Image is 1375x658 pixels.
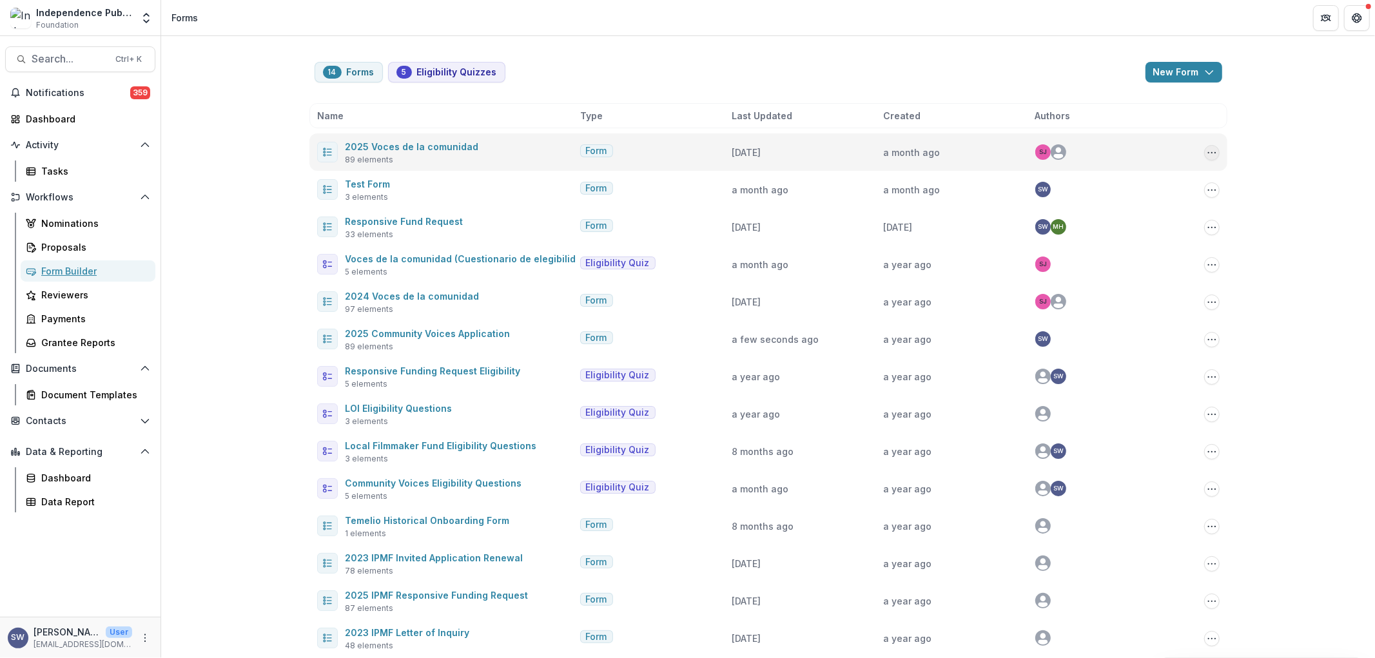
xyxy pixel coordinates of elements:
a: Nominations [21,213,155,234]
button: Options [1204,220,1220,235]
div: Proposals [41,240,145,254]
span: 89 elements [346,154,394,166]
span: 3 elements [346,453,389,465]
span: Contacts [26,416,135,427]
div: Forms [171,11,198,24]
div: Reviewers [41,288,145,302]
span: Form [586,220,607,231]
a: Payments [21,308,155,329]
a: Responsive Funding Request Eligibility [346,365,521,376]
div: Samíl Jimenez-Magdaleno [1039,298,1047,305]
div: Form Builder [41,264,145,278]
span: Form [586,557,607,568]
div: Melissa Hamilton [1053,224,1064,230]
a: Proposals [21,237,155,258]
button: Options [1204,182,1220,198]
a: Dashboard [5,108,155,130]
span: 89 elements [346,341,394,353]
svg: avatar [1035,481,1051,496]
span: Name [318,109,344,122]
a: Community Voices Eligibility Questions [346,478,522,489]
a: Tasks [21,160,155,182]
div: Sherella Williams [1038,336,1048,342]
span: a month ago [884,184,941,195]
span: Eligibility Quiz [586,407,650,418]
span: Activity [26,140,135,151]
span: Form [586,146,607,157]
span: 5 elements [346,266,388,278]
span: a year ago [732,371,780,382]
div: Sherella Williams [1053,485,1064,492]
div: Tasks [41,164,145,178]
span: a year ago [884,521,932,532]
a: 2025 Community Voices Application [346,328,511,339]
a: Voces de la comunidad (Cuestionario de elegibilidad) 2025 [346,253,618,264]
button: Forms [315,62,383,82]
a: Dashboard [21,467,155,489]
button: Open Activity [5,135,155,155]
img: Independence Public Media Foundation [10,8,31,28]
span: a year ago [884,296,932,307]
span: 1 elements [346,528,387,539]
a: 2025 IPMF Responsive Funding Request [346,590,529,601]
button: Search... [5,46,155,72]
span: 48 elements [346,640,394,652]
span: a year ago [884,259,932,270]
a: 2023 IPMF Letter of Inquiry [346,627,470,638]
span: 87 elements [346,603,394,614]
button: Options [1204,295,1220,310]
a: Data Report [21,491,155,512]
span: Type [581,109,603,122]
span: Notifications [26,88,130,99]
div: Sherella Williams [1053,448,1064,454]
span: Data & Reporting [26,447,135,458]
svg: avatar [1035,443,1051,459]
button: Notifications359 [5,82,155,103]
button: Partners [1313,5,1339,31]
button: Options [1204,332,1220,347]
button: Get Help [1344,5,1370,31]
div: Payments [41,312,145,325]
a: Form Builder [21,260,155,282]
svg: avatar [1051,144,1066,160]
span: Foundation [36,19,79,31]
div: Samíl Jimenez-Magdaleno [1039,261,1047,267]
button: Open Data & Reporting [5,441,155,462]
span: Form [586,183,607,194]
span: 8 months ago [732,521,794,532]
span: a month ago [884,147,941,158]
span: [DATE] [884,222,913,233]
span: [DATE] [732,222,761,233]
a: Temelio Historical Onboarding Form [346,515,510,526]
span: Created [884,109,921,122]
span: Search... [32,53,108,65]
div: Nominations [41,217,145,230]
span: a year ago [884,371,932,382]
svg: avatar [1035,406,1051,421]
span: Authors [1035,109,1071,122]
span: 78 elements [346,565,394,577]
span: a year ago [884,633,932,644]
p: [EMAIL_ADDRESS][DOMAIN_NAME] [34,639,132,650]
button: New Form [1146,62,1222,82]
div: Sherella Williams [1038,224,1048,230]
div: Grantee Reports [41,336,145,349]
svg: avatar [1051,294,1066,309]
div: Dashboard [41,471,145,485]
span: [DATE] [732,633,761,644]
div: Samíl Jimenez-Magdaleno [1039,149,1047,155]
span: Documents [26,363,135,374]
span: a year ago [732,409,780,420]
span: Form [586,594,607,605]
button: Open Documents [5,358,155,379]
span: a year ago [884,483,932,494]
div: Sherella Williams [1053,373,1064,380]
span: Eligibility Quiz [586,445,650,456]
a: Local Filmmaker Fund Eligibility Questions [346,440,537,451]
svg: avatar [1035,593,1051,608]
span: [DATE] [732,558,761,569]
span: a month ago [732,259,788,270]
button: Open Contacts [5,411,155,431]
span: a year ago [884,334,932,345]
button: More [137,630,153,646]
